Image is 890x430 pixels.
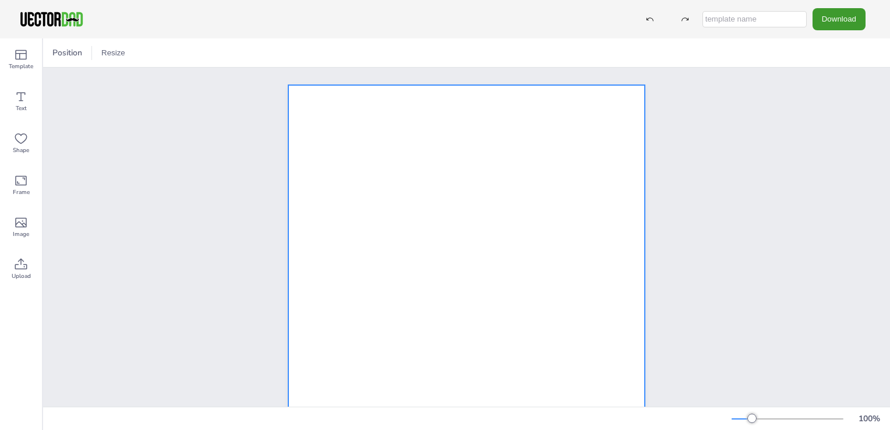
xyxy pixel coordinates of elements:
[855,413,883,424] div: 100 %
[97,44,130,62] button: Resize
[13,188,30,197] span: Frame
[13,146,29,155] span: Shape
[16,104,27,113] span: Text
[813,8,866,30] button: Download
[50,47,84,58] span: Position
[19,10,84,28] img: VectorDad-1.png
[9,62,33,71] span: Template
[13,230,29,239] span: Image
[12,272,31,281] span: Upload
[702,11,807,27] input: template name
